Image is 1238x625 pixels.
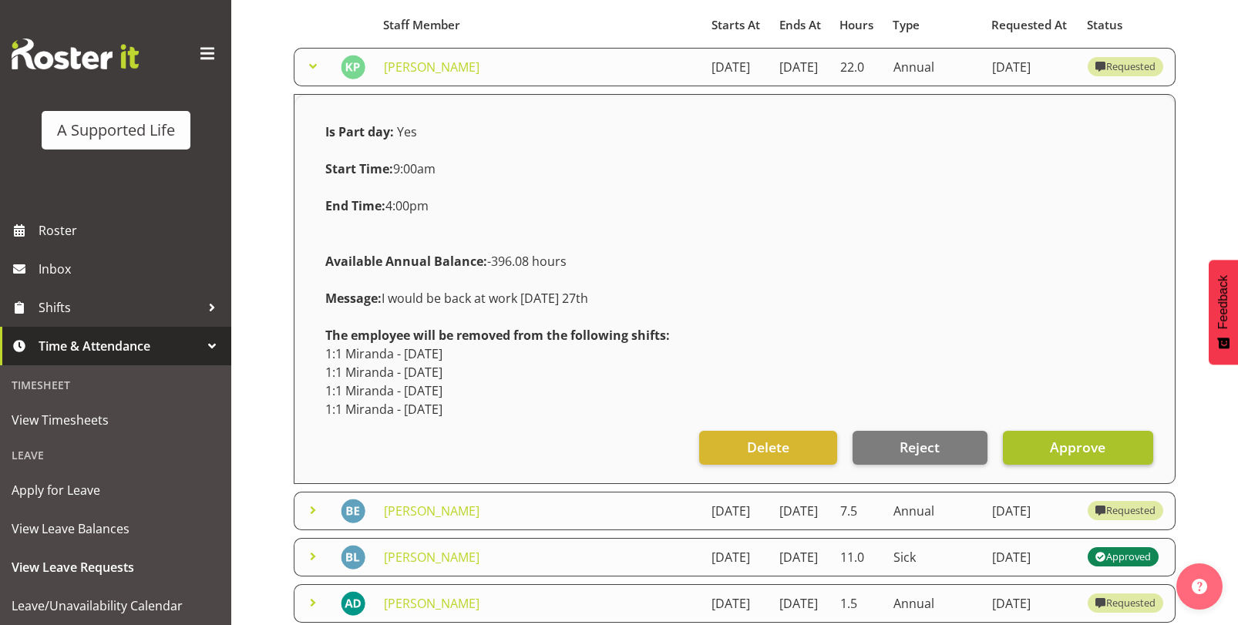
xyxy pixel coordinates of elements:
td: Sick [884,538,983,576]
strong: Is Part day: [325,123,394,140]
img: beth-england5870.jpg [341,499,365,523]
div: -396.08 hours [316,243,1153,280]
strong: Start Time: [325,160,393,177]
div: A Supported Life [57,119,175,142]
img: Rosterit website logo [12,39,139,69]
img: karen-powell5854.jpg [341,55,365,79]
td: [DATE] [770,584,831,623]
div: I would be back at work [DATE] 27th [316,280,1153,317]
img: help-xxl-2.png [1192,579,1207,594]
span: Hours [839,16,873,34]
button: Delete [699,431,836,465]
span: 9:00am [325,160,436,177]
td: Annual [884,48,983,86]
a: View Timesheets [4,401,227,439]
td: [DATE] [770,492,831,530]
a: [PERSON_NAME] [384,59,479,76]
span: Requested At [991,16,1067,34]
span: 1:1 Miranda - [DATE] [325,382,442,399]
span: Delete [747,437,789,457]
a: View Leave Requests [4,548,227,586]
td: [DATE] [983,48,1078,86]
td: Annual [884,584,983,623]
span: Approve [1050,437,1105,457]
td: [DATE] [983,538,1078,576]
strong: Message: [325,290,382,307]
div: Requested [1095,502,1156,520]
strong: End Time: [325,197,385,214]
span: Staff Member [383,16,460,34]
strong: The employee will be removed from the following shifts: [325,327,670,344]
td: [DATE] [983,492,1078,530]
span: Time & Attendance [39,334,200,358]
span: Shifts [39,296,200,319]
td: 1.5 [831,584,884,623]
span: View Leave Balances [12,517,220,540]
a: [PERSON_NAME] [384,549,479,566]
div: Requested [1095,594,1156,613]
div: Timesheet [4,369,227,401]
span: Inbox [39,257,224,281]
span: 1:1 Miranda - [DATE] [325,345,442,362]
td: [DATE] [702,584,770,623]
button: Reject [853,431,987,465]
td: 7.5 [831,492,884,530]
a: [PERSON_NAME] [384,595,479,612]
span: 1:1 Miranda - [DATE] [325,401,442,418]
div: Leave [4,439,227,471]
span: 4:00pm [325,197,429,214]
strong: Available Annual Balance: [325,253,487,270]
a: Leave/Unavailability Calendar [4,586,227,625]
span: View Timesheets [12,408,220,432]
td: [DATE] [702,492,770,530]
a: View Leave Balances [4,509,227,548]
td: [DATE] [702,538,770,576]
img: abbie-davies10791.jpg [341,591,365,616]
button: Feedback - Show survey [1209,260,1238,365]
button: Approve [1003,431,1153,465]
a: [PERSON_NAME] [384,502,479,519]
td: Annual [884,492,983,530]
td: 11.0 [831,538,884,576]
img: bronwyn-lucas5845.jpg [341,545,365,570]
a: Apply for Leave [4,471,227,509]
span: Starts At [712,16,760,34]
span: View Leave Requests [12,556,220,579]
span: Roster [39,219,224,242]
span: 1:1 Miranda - [DATE] [325,364,442,381]
td: [DATE] [770,48,831,86]
span: Leave/Unavailability Calendar [12,594,220,617]
td: 22.0 [831,48,884,86]
div: Requested [1095,58,1156,76]
td: [DATE] [702,48,770,86]
td: [DATE] [770,538,831,576]
span: Type [893,16,920,34]
span: Feedback [1216,275,1230,329]
span: Reject [900,437,940,457]
span: Apply for Leave [12,479,220,502]
span: Yes [397,123,417,140]
span: Ends At [779,16,821,34]
span: Status [1087,16,1122,34]
td: [DATE] [983,584,1078,623]
div: Approved [1095,548,1151,566]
